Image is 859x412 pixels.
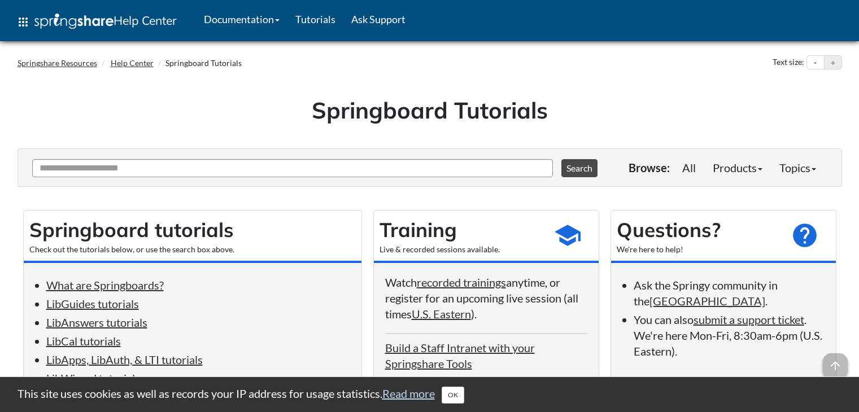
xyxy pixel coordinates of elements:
[46,297,139,310] a: LibGuides tutorials
[18,58,97,68] a: Springshare Resources
[791,221,819,249] span: help
[380,216,542,244] h2: Training
[694,313,804,326] a: submit a support ticket
[382,387,435,400] a: Read more
[553,221,582,249] span: school
[629,160,670,176] p: Browse:
[34,14,114,29] img: Springshare
[385,375,480,385] span: 1:00pm - 2:00pm[DATE]
[561,159,598,177] button: Search
[807,56,824,69] button: Decrease text size
[343,5,413,33] a: Ask Support
[825,56,841,69] button: Increase text size
[26,94,834,126] h1: Springboard Tutorials
[442,387,464,404] button: Close
[412,307,471,321] a: U.S. Eastern
[617,216,779,244] h2: Questions?
[417,275,506,289] a: recorded trainings
[6,385,853,404] div: This site uses cookies as well as records your IP address for usage statistics.
[287,5,343,33] a: Tutorials
[29,244,356,255] div: Check out the tutorials below, or use the search box above.
[380,244,542,255] div: Live & recorded sessions available.
[114,13,177,28] span: Help Center
[823,354,848,368] a: arrow_upward
[155,58,242,69] li: Springboard Tutorials
[704,156,771,179] a: Products
[771,156,825,179] a: Topics
[634,312,825,359] li: You can also . We're here Mon-Fri, 8:30am-6pm (U.S. Eastern).
[196,5,287,33] a: Documentation
[29,216,356,244] h2: Springboard tutorials
[634,277,825,309] li: Ask the Springy community in the .
[385,274,587,322] p: Watch anytime, or register for an upcoming live session (all times ).
[16,15,30,29] span: apps
[617,244,779,255] div: We're here to help!
[770,55,806,70] div: Text size:
[46,334,121,348] a: LibCal tutorials
[46,371,140,385] a: LibWizard tutorials
[8,5,185,39] a: apps Help Center
[46,278,164,292] a: What are Springboards?
[823,353,848,378] span: arrow_upward
[674,156,704,179] a: All
[46,353,203,366] a: LibApps, LibAuth, & LTI tutorials
[111,58,154,68] a: Help Center
[46,315,147,329] a: LibAnswers tutorials
[649,294,765,308] a: [GEOGRAPHIC_DATA]
[385,341,535,370] a: Build a Staff Intranet with your Springshare Tools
